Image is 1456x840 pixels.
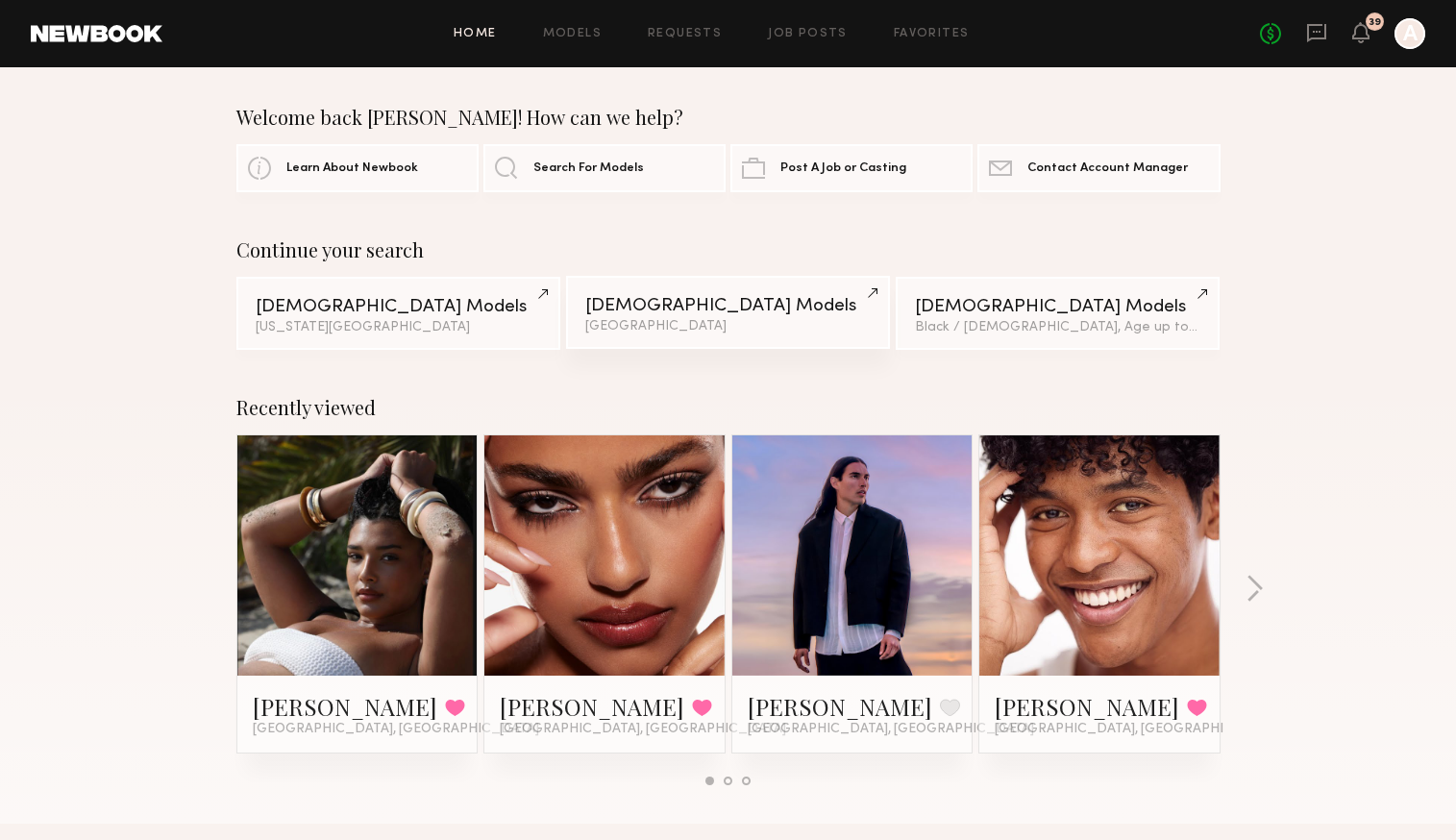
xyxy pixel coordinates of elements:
[915,321,1200,334] div: Black / [DEMOGRAPHIC_DATA], Age up to [DEMOGRAPHIC_DATA].
[648,28,722,40] a: Requests
[748,691,932,722] a: [PERSON_NAME]
[236,144,479,192] a: Learn About Newbook
[585,297,871,315] div: [DEMOGRAPHIC_DATA] Models
[730,144,973,192] a: Post A Job or Casting
[483,144,726,192] a: Search For Models
[454,28,497,40] a: Home
[1369,17,1381,28] div: 39
[1394,18,1425,49] a: A
[236,396,1221,419] div: Recently viewed
[894,28,970,40] a: Favorites
[500,722,786,737] span: [GEOGRAPHIC_DATA], [GEOGRAPHIC_DATA]
[748,722,1034,737] span: [GEOGRAPHIC_DATA], [GEOGRAPHIC_DATA]
[286,162,418,175] span: Learn About Newbook
[236,277,560,350] a: [DEMOGRAPHIC_DATA] Models[US_STATE][GEOGRAPHIC_DATA]
[896,277,1220,350] a: [DEMOGRAPHIC_DATA] ModelsBlack / [DEMOGRAPHIC_DATA], Age up to [DEMOGRAPHIC_DATA].
[995,722,1281,737] span: [GEOGRAPHIC_DATA], [GEOGRAPHIC_DATA]
[236,238,1221,261] div: Continue your search
[256,321,541,334] div: [US_STATE][GEOGRAPHIC_DATA]
[977,144,1220,192] a: Contact Account Manager
[253,691,437,722] a: [PERSON_NAME]
[500,691,684,722] a: [PERSON_NAME]
[585,320,871,334] div: [GEOGRAPHIC_DATA]
[256,298,541,316] div: [DEMOGRAPHIC_DATA] Models
[543,28,602,40] a: Models
[566,276,890,349] a: [DEMOGRAPHIC_DATA] Models[GEOGRAPHIC_DATA]
[915,298,1200,316] div: [DEMOGRAPHIC_DATA] Models
[533,162,644,175] span: Search For Models
[768,28,848,40] a: Job Posts
[253,722,539,737] span: [GEOGRAPHIC_DATA], [GEOGRAPHIC_DATA]
[1027,162,1188,175] span: Contact Account Manager
[995,691,1179,722] a: [PERSON_NAME]
[780,162,906,175] span: Post A Job or Casting
[236,106,1221,129] div: Welcome back [PERSON_NAME]! How can we help?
